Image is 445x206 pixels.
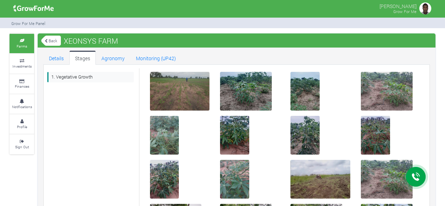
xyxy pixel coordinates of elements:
[96,51,130,65] a: Agronomy
[41,35,61,46] a: Back
[10,135,34,154] a: Sign Out
[11,21,45,26] small: Grow For Me Panel
[17,44,27,49] small: Farms
[10,114,34,134] a: Profile
[380,1,416,10] p: [PERSON_NAME]
[10,94,34,114] a: Notifications
[43,51,69,65] a: Details
[17,124,27,129] small: Profile
[10,34,34,53] a: Farms
[62,34,120,48] span: XEONSYS FARM
[10,74,34,94] a: Finances
[47,72,134,82] a: 1. Vegetative Growth
[12,64,32,69] small: Investments
[11,1,56,15] img: growforme image
[69,51,96,65] a: Stages
[393,9,416,14] small: Grow For Me
[418,1,432,15] img: growforme image
[10,54,34,73] a: Investments
[15,144,29,149] small: Sign Out
[130,51,182,65] a: Monitoring (UP42)
[12,104,32,109] small: Notifications
[15,84,29,89] small: Finances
